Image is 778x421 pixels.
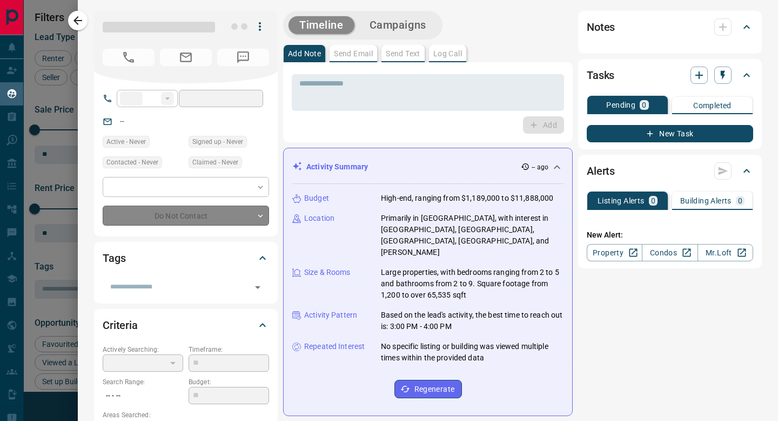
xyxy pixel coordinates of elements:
[304,213,334,224] p: Location
[394,380,462,398] button: Regenerate
[289,16,354,34] button: Timeline
[532,162,548,172] p: -- ago
[304,341,365,352] p: Repeated Interest
[381,310,564,332] p: Based on the lead's activity, the best time to reach out is: 3:00 PM - 4:00 PM
[304,310,357,321] p: Activity Pattern
[103,206,269,226] div: Do Not Contact
[587,14,753,40] div: Notes
[192,157,238,168] span: Claimed - Never
[651,197,655,205] p: 0
[738,197,742,205] p: 0
[693,102,732,109] p: Completed
[120,117,124,126] a: --
[189,345,269,354] p: Timeframe:
[304,267,351,278] p: Size & Rooms
[359,16,437,34] button: Campaigns
[587,125,753,142] button: New Task
[106,157,158,168] span: Contacted - Never
[288,50,321,57] p: Add Note
[697,244,753,261] a: Mr.Loft
[587,162,615,180] h2: Alerts
[103,245,269,271] div: Tags
[103,49,155,66] span: No Number
[217,49,269,66] span: No Number
[642,101,646,109] p: 0
[304,193,329,204] p: Budget
[103,410,269,420] p: Areas Searched:
[106,136,146,147] span: Active - Never
[587,244,642,261] a: Property
[292,157,564,177] div: Activity Summary-- ago
[103,345,183,354] p: Actively Searching:
[587,18,615,36] h2: Notes
[587,158,753,184] div: Alerts
[680,197,732,205] p: Building Alerts
[587,229,753,241] p: New Alert:
[160,49,212,66] span: No Email
[381,193,553,204] p: High-end, ranging from $1,189,000 to $11,888,000
[103,249,125,267] h2: Tags
[103,387,183,405] p: -- - --
[103,377,183,387] p: Search Range:
[189,377,269,387] p: Budget:
[306,161,368,173] p: Activity Summary
[250,280,265,295] button: Open
[606,101,635,109] p: Pending
[192,136,243,147] span: Signed up - Never
[103,317,138,334] h2: Criteria
[642,244,697,261] a: Condos
[103,312,269,338] div: Criteria
[381,213,564,258] p: Primarily in [GEOGRAPHIC_DATA], with interest in [GEOGRAPHIC_DATA], [GEOGRAPHIC_DATA], [GEOGRAPHI...
[598,197,645,205] p: Listing Alerts
[381,341,564,364] p: No specific listing or building was viewed multiple times within the provided data
[587,67,614,84] h2: Tasks
[587,62,753,88] div: Tasks
[381,267,564,301] p: Large properties, with bedrooms ranging from 2 to 5 and bathrooms from 2 to 9. Square footage fro...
